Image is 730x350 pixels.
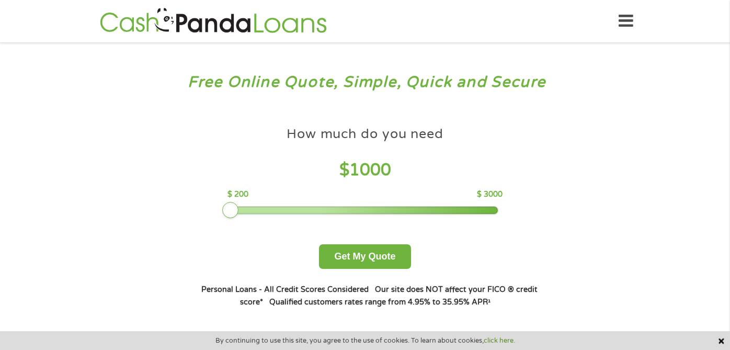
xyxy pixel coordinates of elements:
h3: Free Online Quote, Simple, Quick and Secure [30,73,700,92]
span: By continuing to use this site, you agree to the use of cookies. To learn about cookies, [215,337,515,344]
img: GetLoanNow Logo [97,6,330,36]
p: $ 200 [227,189,248,200]
button: Get My Quote [319,244,410,269]
h4: $ [227,160,502,181]
strong: Qualified customers rates range from 4.95% to 35.95% APR¹ [269,298,491,307]
a: click here. [484,336,515,345]
span: 1000 [349,160,391,180]
strong: Our site does NOT affect your FICO ® credit score* [240,285,538,307]
h4: How much do you need [287,126,443,143]
strong: Personal Loans - All Credit Scores Considered [201,285,369,294]
p: $ 3000 [477,189,503,200]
